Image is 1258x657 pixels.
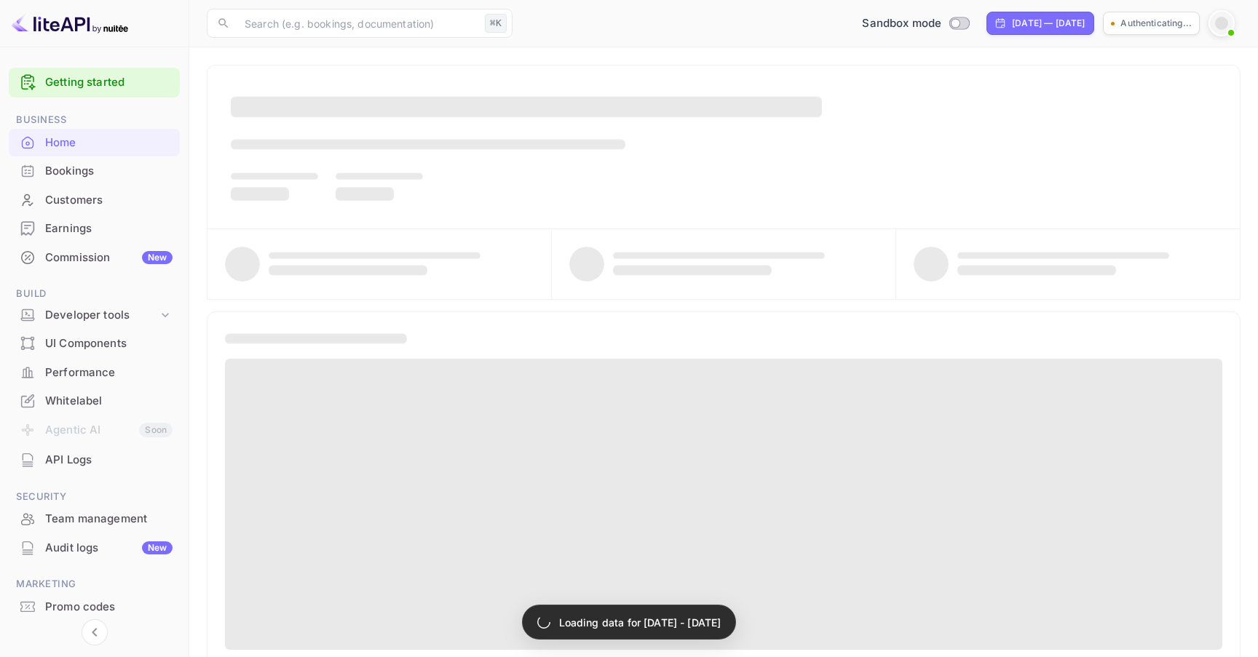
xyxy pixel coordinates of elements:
[9,446,180,473] a: API Logs
[9,359,180,387] div: Performance
[9,505,180,533] div: Team management
[9,330,180,358] div: UI Components
[9,576,180,592] span: Marketing
[236,9,479,38] input: Search (e.g. bookings, documentation)
[9,215,180,243] div: Earnings
[9,489,180,505] span: Security
[485,14,507,33] div: ⌘K
[9,215,180,242] a: Earnings
[9,186,180,215] div: Customers
[9,244,180,271] a: CommissionNew
[45,74,173,91] a: Getting started
[45,511,173,527] div: Team management
[45,540,173,557] div: Audit logs
[1012,17,1085,30] div: [DATE] — [DATE]
[9,505,180,532] a: Team management
[9,129,180,156] a: Home
[142,251,173,264] div: New
[9,129,180,157] div: Home
[45,163,173,180] div: Bookings
[45,393,173,410] div: Whitelabel
[9,534,180,561] a: Audit logsNew
[9,112,180,128] span: Business
[9,68,180,97] div: Getting started
[45,335,173,352] div: UI Components
[9,330,180,357] a: UI Components
[9,387,180,414] a: Whitelabel
[9,286,180,302] span: Build
[9,593,180,620] a: Promo codes
[12,12,128,35] img: LiteAPI logo
[9,157,180,186] div: Bookings
[45,307,158,324] div: Developer tools
[1120,17,1192,30] p: Authenticating...
[45,192,173,209] div: Customers
[9,157,180,184] a: Bookings
[45,365,173,381] div: Performance
[45,599,173,616] div: Promo codes
[45,135,173,151] div: Home
[862,15,941,32] span: Sandbox mode
[45,220,173,237] div: Earnings
[142,541,173,554] div: New
[9,387,180,415] div: Whitelabel
[856,15,975,32] div: Switch to Production mode
[9,244,180,272] div: CommissionNew
[9,534,180,562] div: Audit logsNew
[9,303,180,328] div: Developer tools
[9,446,180,474] div: API Logs
[9,186,180,213] a: Customers
[45,250,173,266] div: Commission
[9,593,180,621] div: Promo codes
[45,452,173,469] div: API Logs
[82,619,108,645] button: Collapse navigation
[9,359,180,386] a: Performance
[559,615,721,630] p: Loading data for [DATE] - [DATE]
